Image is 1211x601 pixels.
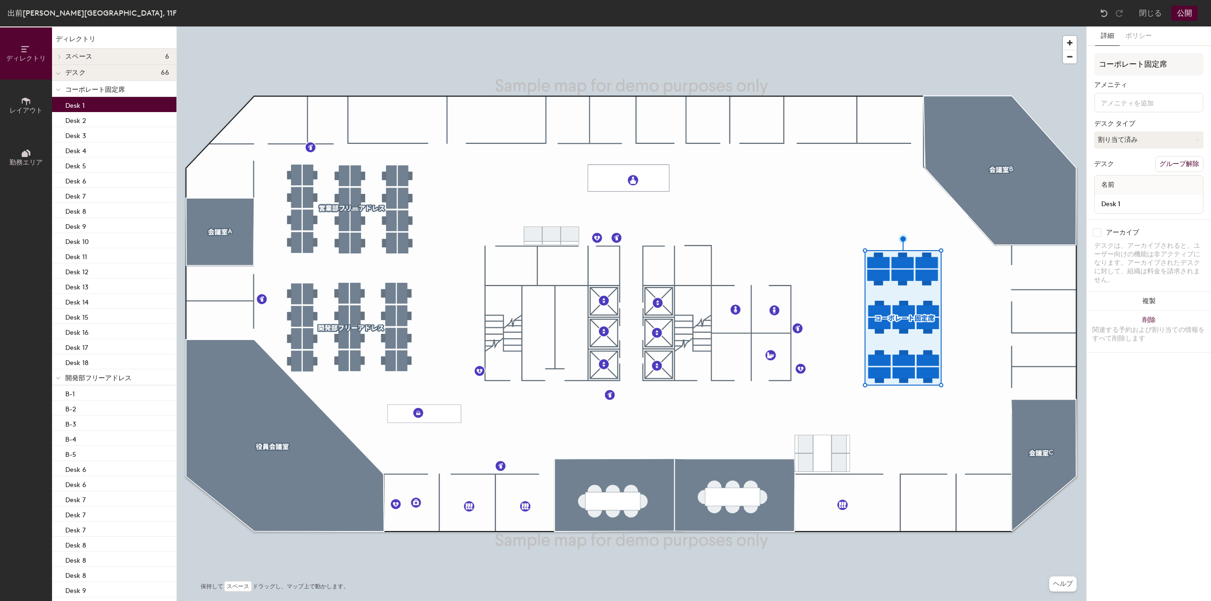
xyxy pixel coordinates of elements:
button: 割り当て済み [1094,131,1203,148]
p: Desk 8 [65,554,86,565]
img: Undo [1099,9,1109,18]
p: Desk 11 [65,250,87,261]
p: Desk 8 [65,539,86,549]
span: コーポレート固定席 [65,86,125,94]
p: Desk 16 [65,326,88,337]
div: デスク [1094,160,1114,168]
p: Desk 7 [65,190,86,200]
span: スペース [65,53,92,61]
p: B-2 [65,402,76,413]
p: Desk 7 [65,523,86,534]
p: Desk 15 [65,311,88,322]
img: Redo [1114,9,1124,18]
h1: ディレクトリ [52,34,176,49]
p: Desk 1 [65,99,85,110]
p: B-3 [65,418,76,428]
p: B-4 [65,433,76,444]
p: Desk 2 [65,114,86,125]
button: 複製 [1087,292,1211,311]
p: Desk 8 [65,569,86,580]
div: アーカイブ [1106,229,1139,236]
p: Desk 3 [65,129,86,140]
p: B-5 [65,448,76,459]
button: 閉じる [1139,6,1162,21]
p: Desk 17 [65,341,88,352]
p: Desk 14 [65,296,88,306]
input: 名前のないデスク [1097,197,1201,210]
p: Desk 5 [65,159,86,170]
p: Desk 4 [65,144,86,155]
p: Desk 7 [65,508,86,519]
p: Desk 12 [65,265,88,276]
div: アメニティ [1094,81,1203,89]
div: デスクは、アーカイブされると、ユーザー向けの機能は非アクティブになります。アーカイブされたデスクに対して、組織は料金を請求されません。 [1094,242,1203,284]
p: Desk 7 [65,493,86,504]
div: 出前[PERSON_NAME][GEOGRAPHIC_DATA], 11F [8,7,176,19]
button: ポリシー [1120,26,1158,46]
span: ディレクトリ [6,54,46,62]
button: 公開 [1171,6,1198,21]
button: グループ解除 [1155,156,1203,172]
span: デスク [65,69,86,77]
p: Desk 9 [65,584,86,595]
p: Desk 9 [65,220,86,231]
p: Desk 8 [65,205,86,216]
span: レイアウト [9,106,43,114]
div: デスク タイプ [1094,120,1203,128]
span: 開発部フリーアドレス [65,374,132,382]
div: 関連する予約および割り当ての情報をすべて削除します [1092,326,1205,343]
button: 詳細 [1095,26,1120,46]
p: B-1 [65,387,75,398]
p: Desk 6 [65,463,86,474]
p: Desk 13 [65,280,88,291]
span: 名前 [1097,176,1119,193]
p: Desk 10 [65,235,89,246]
span: 6 [165,53,169,61]
button: ヘルプ [1049,576,1077,592]
p: Desk 6 [65,478,86,489]
input: アメニティを追加 [1099,96,1184,108]
button: 削除関連する予約および割り当ての情報をすべて削除します [1087,311,1211,352]
span: 勤務エリア [9,158,43,166]
p: Desk 6 [65,174,86,185]
p: Desk 18 [65,356,88,367]
span: 66 [161,69,169,77]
